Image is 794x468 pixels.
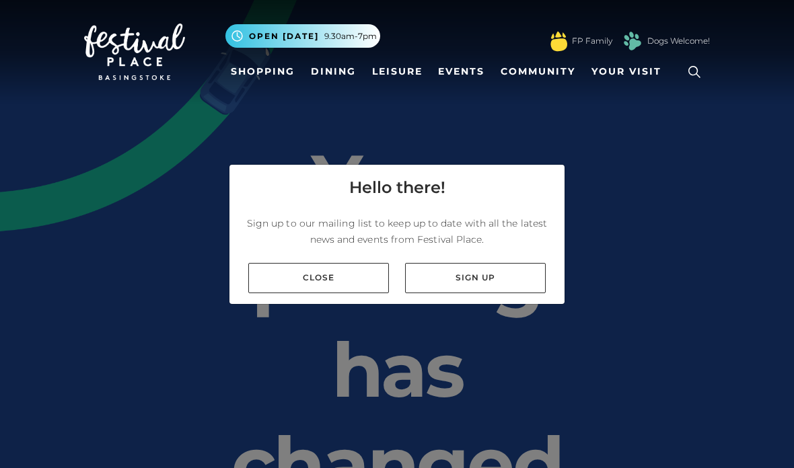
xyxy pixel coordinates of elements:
span: Your Visit [591,65,661,79]
a: Close [248,263,389,293]
h4: Hello there! [349,175,445,200]
span: 9.30am-7pm [324,30,377,42]
a: Dining [305,59,361,84]
a: Dogs Welcome! [647,35,710,47]
a: Events [433,59,490,84]
p: Sign up to our mailing list to keep up to date with all the latest news and events from Festival ... [240,215,554,247]
button: Open [DATE] 9.30am-7pm [225,24,380,48]
a: Leisure [367,59,428,84]
img: Festival Place Logo [84,24,185,80]
a: Shopping [225,59,300,84]
a: Your Visit [586,59,674,84]
span: Open [DATE] [249,30,319,42]
a: Community [495,59,581,84]
a: Sign up [405,263,546,293]
a: FP Family [572,35,612,47]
